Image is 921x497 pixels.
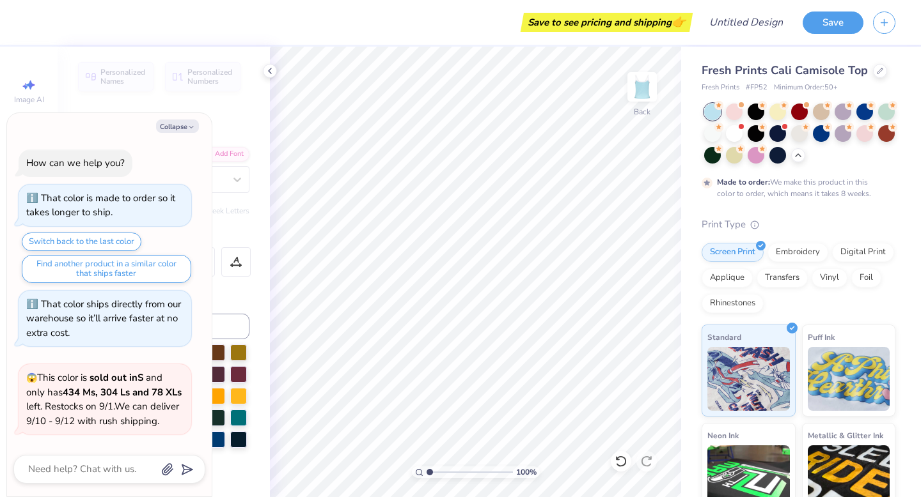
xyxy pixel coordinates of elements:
div: Vinyl [812,268,847,287]
div: Save to see pricing and shipping [524,13,689,32]
img: Back [629,74,655,100]
span: 👉 [672,14,686,29]
span: Standard [707,330,741,344]
span: Fresh Prints [702,82,739,93]
div: That color is made to order so it takes longer to ship. [26,192,175,219]
div: That color ships directly from our warehouse so it’ll arrive faster at no extra cost. [26,298,181,339]
span: Neon Ink [707,429,739,442]
div: Applique [702,268,753,287]
div: Embroidery [767,243,828,262]
span: This color is and only has left . Restocks on 9/1. We can deliver 9/10 - 9/12 with rush shipping. [26,371,182,427]
button: Save [803,11,863,34]
div: Foil [851,268,881,287]
div: Back [634,106,650,118]
div: How can we help you? [26,157,125,169]
span: Image AI [14,95,44,105]
strong: sold out in S [90,371,143,384]
div: Transfers [757,268,808,287]
img: Puff Ink [808,347,890,411]
strong: Made to order: [717,177,770,187]
span: Metallic & Glitter Ink [808,429,883,442]
button: Switch back to the last color [22,233,141,251]
div: Screen Print [702,243,764,262]
input: Untitled Design [699,10,793,35]
button: Collapse [156,119,199,133]
span: 😱 [26,372,37,384]
div: We make this product in this color to order, which means it takes 8 weeks. [717,176,874,199]
img: Standard [707,347,790,411]
span: # FP52 [746,82,767,93]
strong: 434 Ms, 304 Ls and 78 XLs [63,386,182,399]
div: Digital Print [832,243,894,262]
div: Add Font [199,147,249,162]
button: Find another product in a similar color that ships faster [22,255,191,283]
span: Puff Ink [808,330,835,344]
div: Rhinestones [702,294,764,313]
span: 100 % [516,466,537,478]
span: Fresh Prints Cali Camisole Top [702,63,868,78]
span: Minimum Order: 50 + [774,82,838,93]
span: Personalized Names [100,68,146,86]
div: Print Type [702,217,895,232]
span: Personalized Numbers [187,68,233,86]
